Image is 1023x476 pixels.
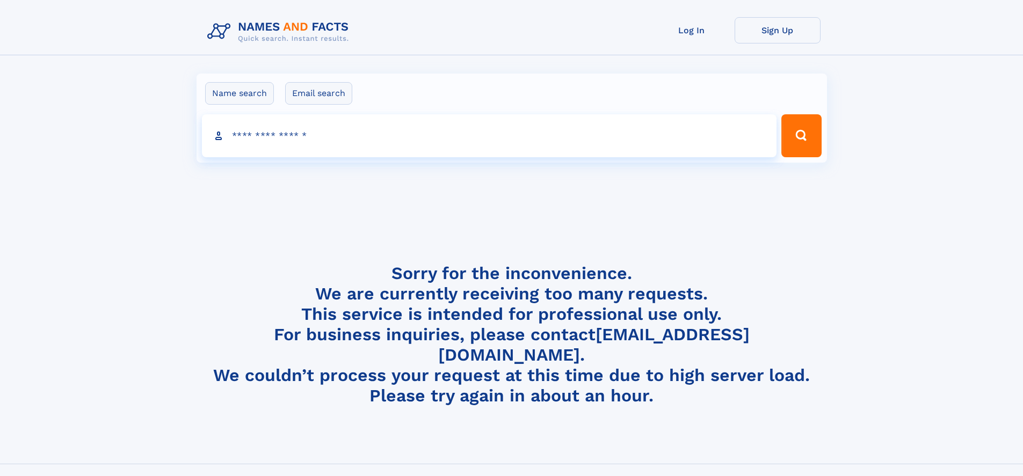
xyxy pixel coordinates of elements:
[285,82,352,105] label: Email search
[438,324,750,365] a: [EMAIL_ADDRESS][DOMAIN_NAME]
[649,17,735,43] a: Log In
[735,17,821,43] a: Sign Up
[202,114,777,157] input: search input
[203,263,821,406] h4: Sorry for the inconvenience. We are currently receiving too many requests. This service is intend...
[205,82,274,105] label: Name search
[203,17,358,46] img: Logo Names and Facts
[781,114,821,157] button: Search Button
